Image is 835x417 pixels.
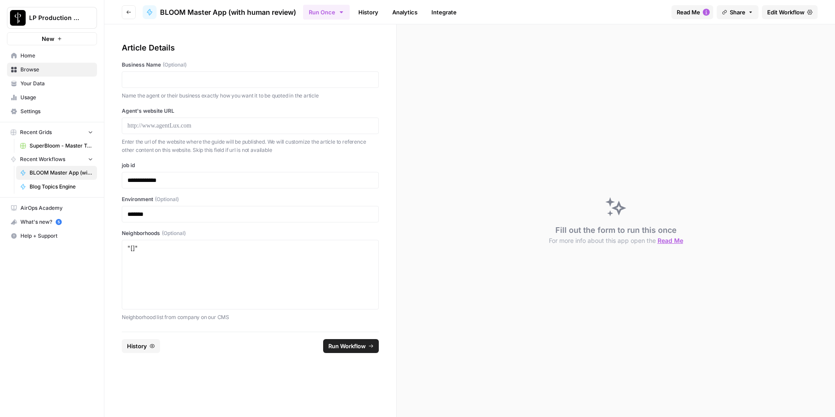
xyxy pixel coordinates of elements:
label: Business Name [122,61,379,69]
a: Settings [7,104,97,118]
button: History [122,339,160,353]
span: Blog Topics Engine [30,183,93,191]
span: Home [20,52,93,60]
a: AirOps Academy [7,201,97,215]
a: Browse [7,63,97,77]
span: SuperBloom - Master Topic List [30,142,93,150]
a: Edit Workflow [762,5,818,19]
span: Recent Workflows [20,155,65,163]
a: Blog Topics Engine [16,180,97,194]
button: Run Workflow [323,339,379,353]
span: Your Data [20,80,93,87]
span: Read Me [677,8,700,17]
button: Workspace: LP Production Workloads [7,7,97,29]
a: Analytics [387,5,423,19]
button: Run Once [303,5,350,20]
img: LP Production Workloads Logo [10,10,26,26]
span: (Optional) [162,229,186,237]
span: BLOOM Master App (with human review) [160,7,296,17]
label: job id [122,161,379,169]
span: New [42,34,54,43]
button: Share [717,5,758,19]
span: Recent Grids [20,128,52,136]
span: (Optional) [155,195,179,203]
span: Run Workflow [328,342,366,350]
span: Browse [20,66,93,74]
span: LP Production Workloads [29,13,82,22]
textarea: "[]" [127,244,373,306]
span: Settings [20,108,93,115]
p: Name the agent or their business exactly how you want it to be quoted in the article [122,91,379,100]
a: Usage [7,91,97,104]
span: (Optional) [163,61,187,69]
a: SuperBloom - Master Topic List [16,139,97,153]
div: What's new? [7,215,97,229]
div: Fill out the form to run this once [549,224,683,245]
a: 5 [56,219,62,225]
label: Neighborhoods [122,229,379,237]
span: Share [730,8,745,17]
span: Usage [20,94,93,101]
a: BLOOM Master App (with human review) [16,166,97,180]
button: Recent Grids [7,126,97,139]
label: Environment [122,195,379,203]
button: Help + Support [7,229,97,243]
span: Edit Workflow [767,8,805,17]
button: What's new? 5 [7,215,97,229]
a: Home [7,49,97,63]
a: Your Data [7,77,97,91]
button: New [7,32,97,45]
p: Enter the url of the website where the guide will be published. We will customize the article to ... [122,138,379,155]
span: BLOOM Master App (with human review) [30,169,93,177]
label: Agent's website URL [122,107,379,115]
p: Neighborhood list from company on our CMS [122,313,379,322]
button: For more info about this app open the Read Me [549,236,683,245]
span: History [127,342,147,350]
span: Help + Support [20,232,93,240]
span: Read Me [658,237,683,244]
a: BLOOM Master App (with human review) [143,5,296,19]
div: Article Details [122,42,379,54]
a: Integrate [426,5,462,19]
button: Recent Workflows [7,153,97,166]
a: History [353,5,384,19]
button: Read Me [671,5,713,19]
span: AirOps Academy [20,204,93,212]
text: 5 [57,220,60,224]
